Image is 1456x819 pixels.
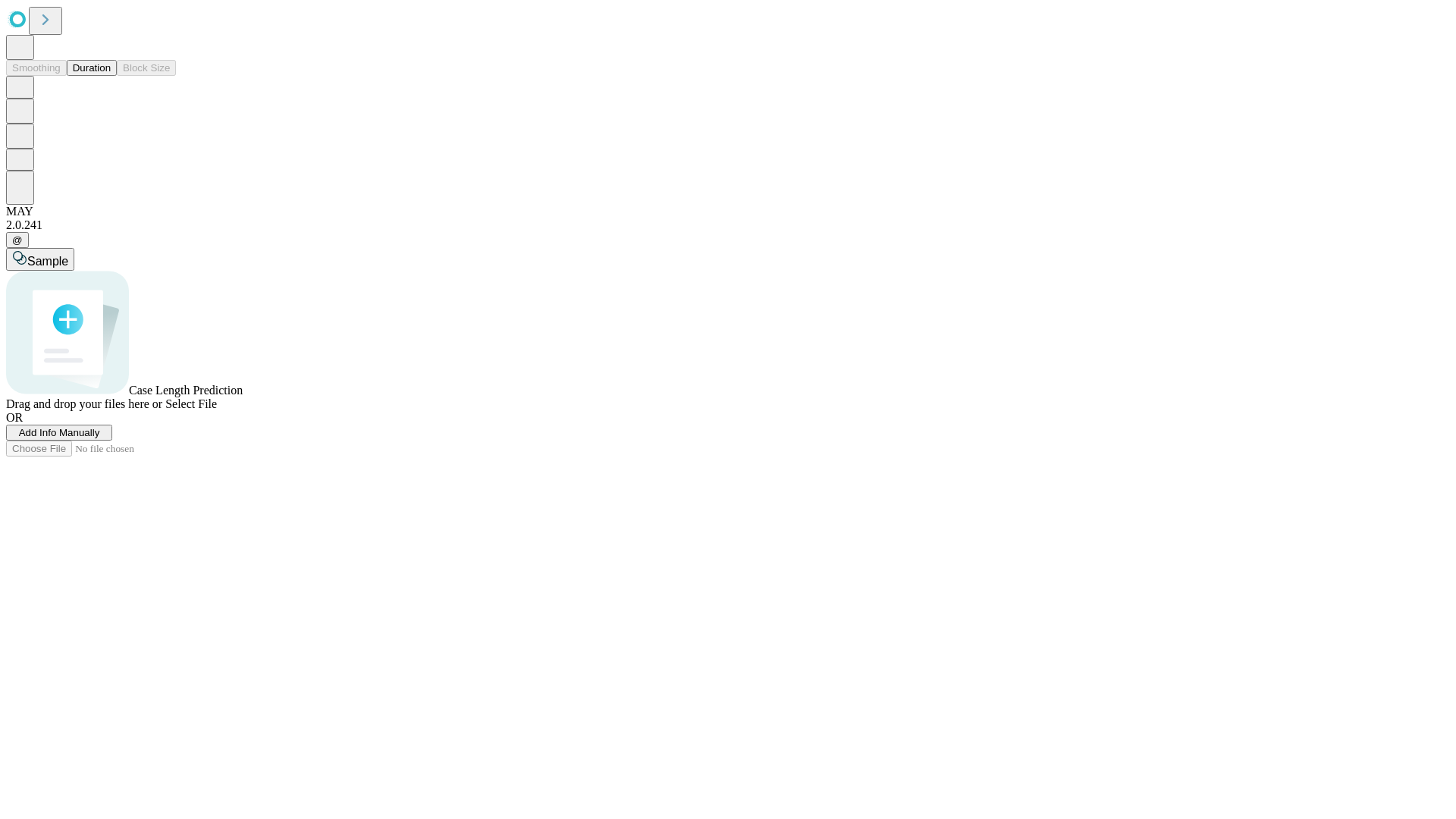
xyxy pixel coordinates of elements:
[129,384,243,397] span: Case Length Prediction
[165,397,217,410] span: Select File
[6,248,74,271] button: Sample
[6,425,112,441] button: Add Info Manually
[67,60,117,76] button: Duration
[6,218,1450,232] div: 2.0.241
[6,60,67,76] button: Smoothing
[6,411,23,424] span: OR
[6,205,1450,218] div: MAY
[6,232,29,248] button: @
[19,427,100,438] span: Add Info Manually
[117,60,176,76] button: Block Size
[27,255,68,268] span: Sample
[12,234,23,246] span: @
[6,397,162,410] span: Drag and drop your files here or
